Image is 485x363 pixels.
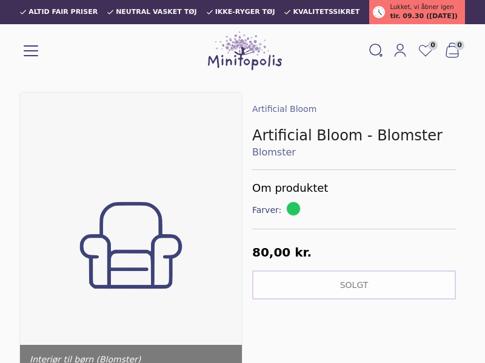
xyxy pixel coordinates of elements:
span: 80,00 kr. [252,245,312,260]
a: 0 [412,39,439,62]
span: Altid fair priser [28,8,98,16]
button: Solgt [252,270,456,299]
span: tir. 09.30 ([DATE]) [390,11,457,22]
span: Solgt [340,280,369,290]
a: Blomster [252,145,456,160]
span: Lukket, vi åbner igen [390,2,453,11]
span: 0 [428,41,438,50]
h5: Om produktet [252,180,456,197]
h1: Artificial Bloom - Blomster [252,126,456,145]
img: Minitopolis logo [208,31,282,70]
span: Kvalitetssikret [293,8,360,16]
span: Ikke-ryger tøj [215,8,275,16]
a: Mit Minitopolis login [388,41,412,61]
button: 0 [439,39,466,62]
span: Farver: [252,204,284,216]
span: 0 [455,41,464,50]
span: Neutral vasket tøj [116,8,197,16]
a: Artificial Bloom [252,104,316,114]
